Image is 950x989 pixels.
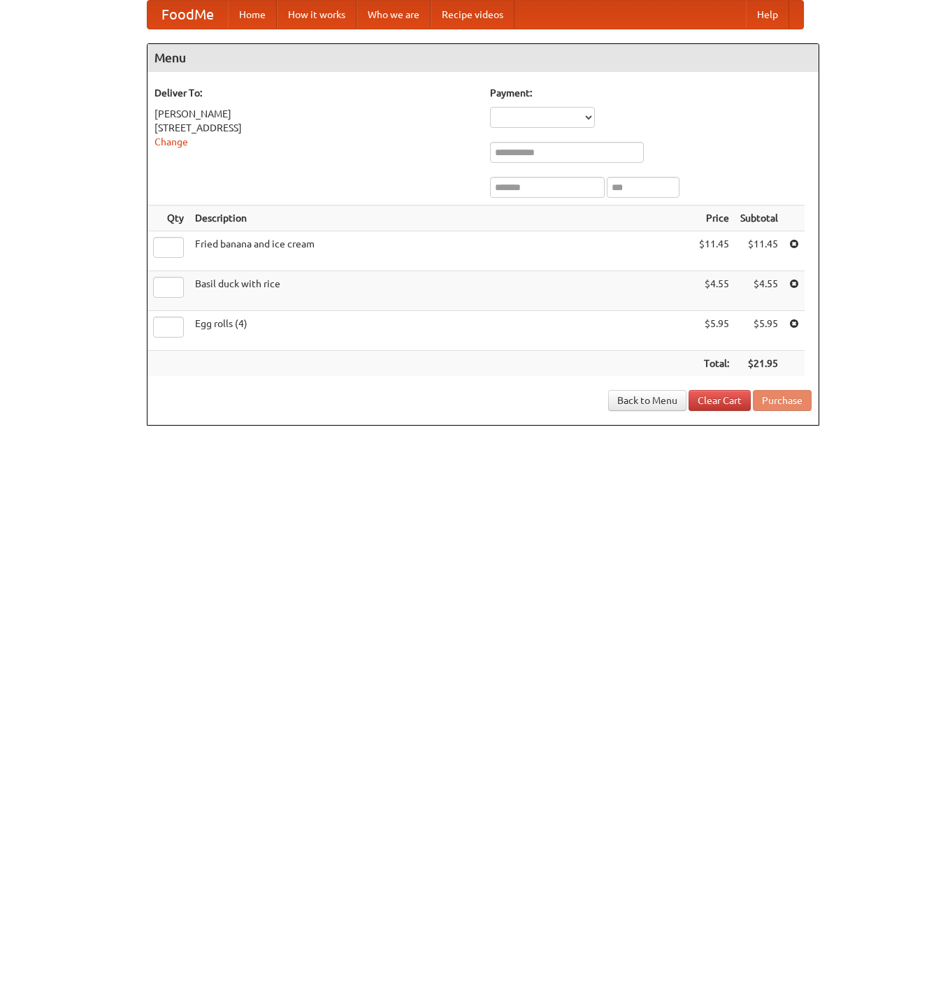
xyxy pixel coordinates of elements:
td: $4.55 [693,271,735,311]
th: Total: [693,351,735,377]
th: Qty [147,205,189,231]
div: [STREET_ADDRESS] [154,121,476,135]
a: Home [228,1,277,29]
div: [PERSON_NAME] [154,107,476,121]
td: $4.55 [735,271,784,311]
td: $5.95 [735,311,784,351]
a: Clear Cart [689,390,751,411]
a: FoodMe [147,1,228,29]
td: Egg rolls (4) [189,311,693,351]
a: Help [746,1,789,29]
a: Change [154,136,188,147]
a: Back to Menu [608,390,686,411]
a: Who we are [357,1,431,29]
a: How it works [277,1,357,29]
h5: Payment: [490,86,812,100]
th: Price [693,205,735,231]
th: $21.95 [735,351,784,377]
th: Subtotal [735,205,784,231]
td: $11.45 [735,231,784,271]
h4: Menu [147,44,819,72]
td: Basil duck with rice [189,271,693,311]
td: Fried banana and ice cream [189,231,693,271]
h5: Deliver To: [154,86,476,100]
a: Recipe videos [431,1,514,29]
td: $5.95 [693,311,735,351]
th: Description [189,205,693,231]
td: $11.45 [693,231,735,271]
button: Purchase [753,390,812,411]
